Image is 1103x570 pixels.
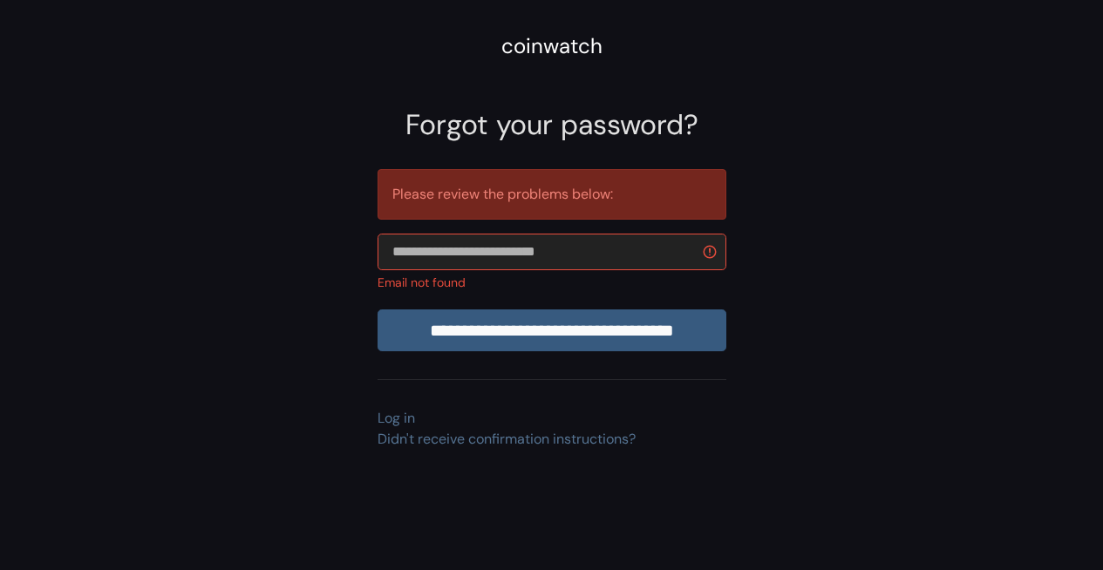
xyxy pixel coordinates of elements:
[378,409,415,427] a: Log in
[378,169,726,220] div: Please review the problems below:
[501,31,603,62] div: coinwatch
[378,430,636,448] a: Didn't receive confirmation instructions?
[378,108,726,141] h2: Forgot your password?
[378,274,726,292] div: Email not found
[501,39,603,58] a: coinwatch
